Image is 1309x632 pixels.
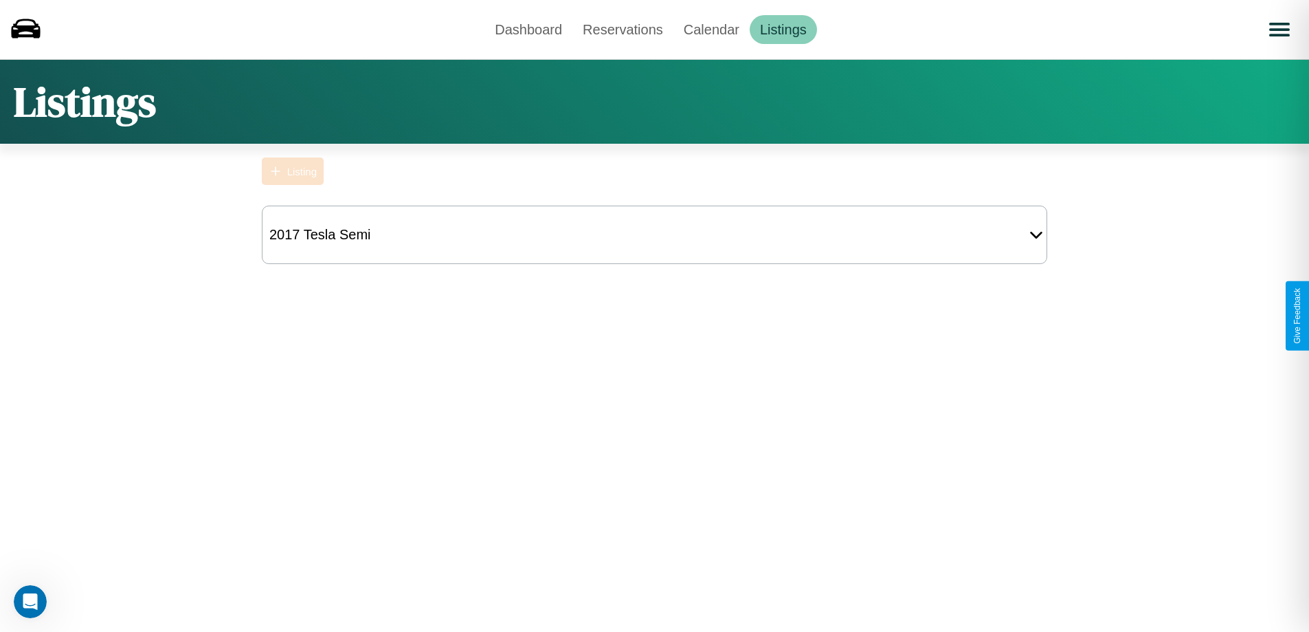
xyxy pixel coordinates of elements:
div: Listing [287,166,317,177]
div: Give Feedback [1293,288,1302,344]
iframe: Intercom live chat [14,585,47,618]
h1: Listings [14,74,156,130]
a: Listings [750,15,817,44]
button: Listing [262,157,324,185]
a: Reservations [572,15,673,44]
a: Calendar [673,15,750,44]
a: Dashboard [484,15,572,44]
button: Open menu [1260,10,1299,49]
div: 2017 Tesla Semi [262,220,378,250]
